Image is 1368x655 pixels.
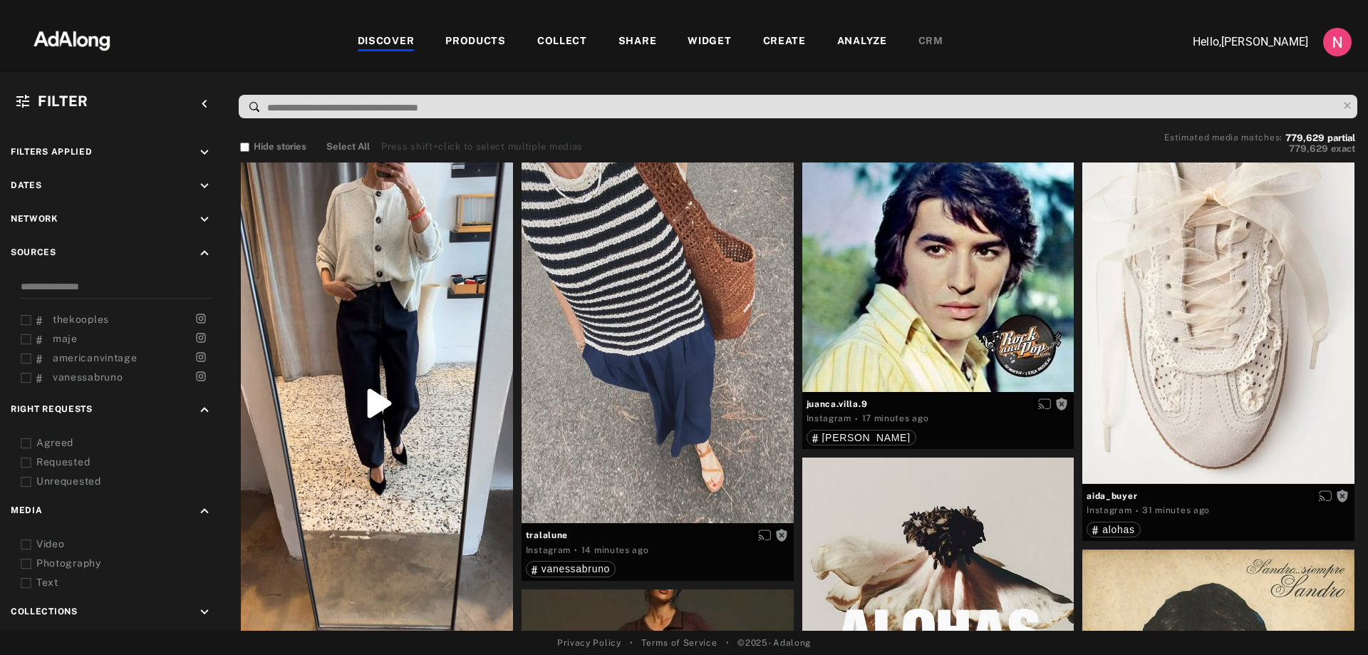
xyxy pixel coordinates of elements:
div: PRODUCTS [445,33,506,51]
div: Instagram [807,412,851,425]
div: WIDGET [688,33,731,51]
div: sandro [812,433,911,443]
div: alohas [1092,525,1134,535]
i: keyboard_arrow_up [197,402,212,418]
span: juanca.villa.9 [807,398,1070,411]
span: 779,629 [1285,133,1325,143]
i: keyboard_arrow_down [197,178,212,194]
span: vanessabruno [53,371,123,383]
span: americanvintage [53,352,138,363]
span: · [1136,505,1139,517]
div: Press shift+click to select multiple medias [381,140,583,154]
img: ACg8ocKCTgQG8m1Vf2layZmlNLQ-cnewdMSxm4GE6Yi6BpG6=s96-c [1323,28,1352,56]
a: Privacy Policy [557,636,621,649]
span: Dates [11,180,42,190]
button: 779,629partial [1285,135,1355,142]
span: Right Requests [11,404,93,414]
div: Agreed [36,435,217,450]
div: Video [36,537,217,552]
button: Enable diffusion on this media [754,527,775,542]
div: CREATE [763,33,806,51]
div: vanessabruno [532,564,610,574]
div: Unrequested [36,474,217,489]
span: Estimated media matches: [1164,133,1282,143]
span: · [855,413,859,425]
span: • [630,636,633,649]
span: Rights not requested [1336,490,1349,500]
time: 2025-08-19T08:30:32.000Z [862,413,929,423]
div: Instagram [1087,504,1131,517]
span: Collections [11,607,78,617]
div: SHARE [618,33,657,51]
span: Rights not requested [775,530,788,540]
span: © 2025 - Adalong [737,636,811,649]
span: · [574,545,578,556]
div: DISCOVER [358,33,415,51]
span: Network [11,214,58,224]
div: Photography [36,556,217,571]
div: Text [36,575,217,590]
a: Terms of Service [641,636,717,649]
button: Select All [326,140,370,154]
time: 2025-08-19T08:33:33.000Z [581,545,649,555]
div: CRM [918,33,943,51]
button: Account settings [1320,24,1355,60]
span: alohas [1102,524,1134,535]
i: keyboard_arrow_down [197,604,212,620]
span: Filter [38,93,88,110]
span: • [726,636,730,649]
span: tralalune [526,529,789,542]
time: 2025-08-19T08:16:49.000Z [1142,505,1210,515]
div: ANALYZE [837,33,887,51]
span: Filters applied [11,147,93,157]
span: aida_buyer [1087,490,1350,502]
div: COLLECT [537,33,587,51]
span: Rights not requested [1055,398,1068,408]
i: keyboard_arrow_down [197,145,212,160]
p: Hello, [PERSON_NAME] [1166,33,1308,51]
i: keyboard_arrow_up [197,503,212,519]
div: Instagram [526,544,571,557]
button: Enable diffusion on this media [1034,396,1055,411]
span: thekooples [53,314,109,325]
i: keyboard_arrow_down [197,212,212,227]
span: Sources [11,247,56,257]
button: Enable diffusion on this media [1315,488,1336,503]
i: keyboard_arrow_up [197,245,212,261]
button: Hide stories [240,140,306,154]
span: Media [11,505,43,515]
span: maje [53,333,78,344]
img: 63233d7d88ed69de3c212112c67096b6.png [9,18,135,61]
button: 779,629exact [1164,142,1355,156]
span: [PERSON_NAME] [822,432,911,443]
span: vanessabruno [541,563,610,574]
iframe: Chat Widget [1297,587,1368,655]
div: Requested [36,455,217,470]
div: Widget de chat [1297,587,1368,655]
span: 779,629 [1289,143,1328,154]
i: keyboard_arrow_left [197,96,212,112]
